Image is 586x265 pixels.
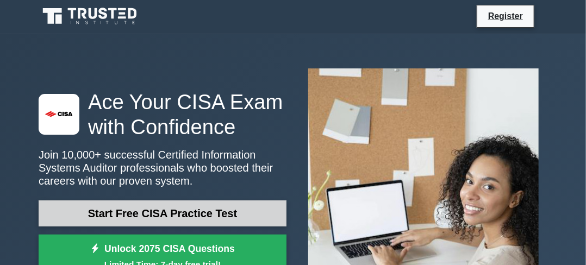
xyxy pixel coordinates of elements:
h1: Ace Your CISA Exam with Confidence [39,90,286,140]
a: Start Free CISA Practice Test [39,200,286,226]
p: Join 10,000+ successful Certified Information Systems Auditor professionals who boosted their car... [39,148,286,187]
a: Register [482,9,529,23]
